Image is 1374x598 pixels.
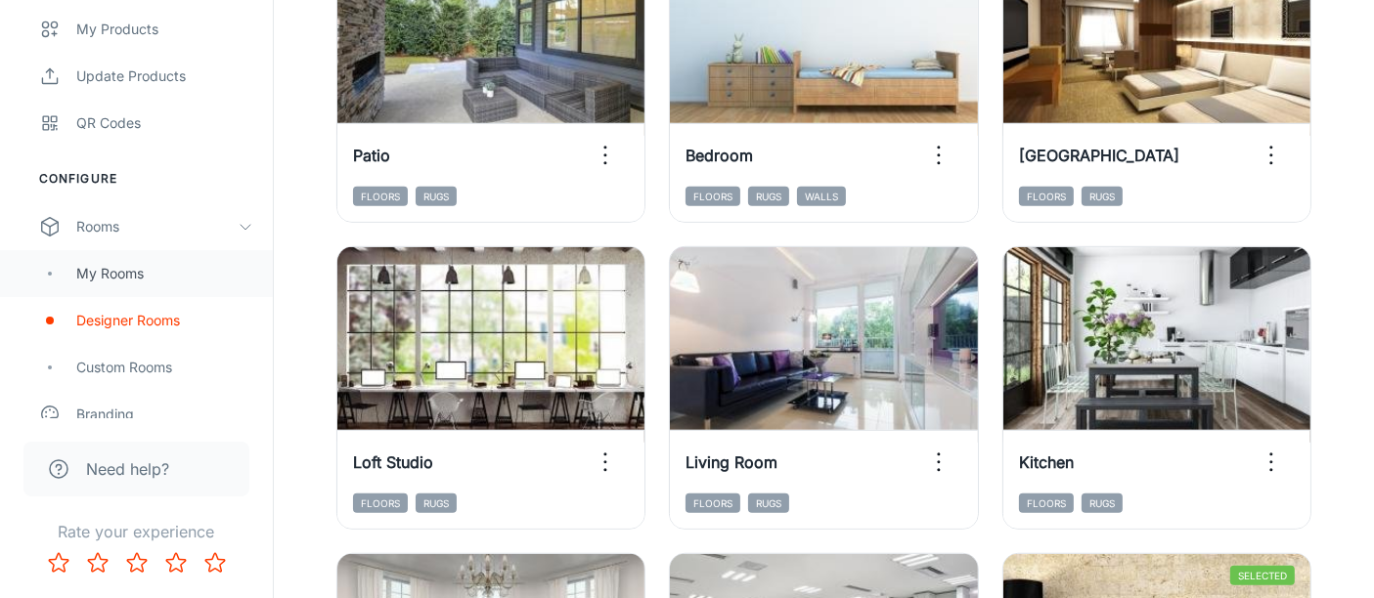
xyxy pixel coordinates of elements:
[117,543,156,582] button: Rate 3 star
[686,144,753,167] h6: Bedroom
[1019,493,1074,513] span: Floors
[76,263,253,284] div: My Rooms
[156,543,196,582] button: Rate 4 star
[76,112,253,134] div: QR Codes
[76,357,253,378] div: Custom Rooms
[686,493,740,513] span: Floors
[76,310,253,331] div: Designer Rooms
[86,457,169,481] span: Need help?
[76,19,253,40] div: My Products
[416,187,457,206] span: Rugs
[353,187,408,206] span: Floors
[353,450,433,474] h6: Loft Studio
[1082,493,1123,513] span: Rugs
[76,216,238,237] div: Rooms
[1082,187,1123,206] span: Rugs
[686,187,740,206] span: Floors
[797,187,846,206] span: Walls
[416,493,457,513] span: Rugs
[76,65,253,87] div: Update Products
[39,543,78,582] button: Rate 1 star
[748,187,789,206] span: Rugs
[1019,450,1074,474] h6: Kitchen
[16,520,257,543] p: Rate your experience
[76,404,253,425] div: Branding
[1019,187,1074,206] span: Floors
[78,543,117,582] button: Rate 2 star
[353,144,390,167] h6: Patio
[686,450,777,474] h6: Living Room
[196,543,235,582] button: Rate 5 star
[1230,566,1295,585] span: Selected
[1019,144,1180,167] h6: [GEOGRAPHIC_DATA]
[748,493,789,513] span: Rugs
[353,493,408,513] span: Floors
